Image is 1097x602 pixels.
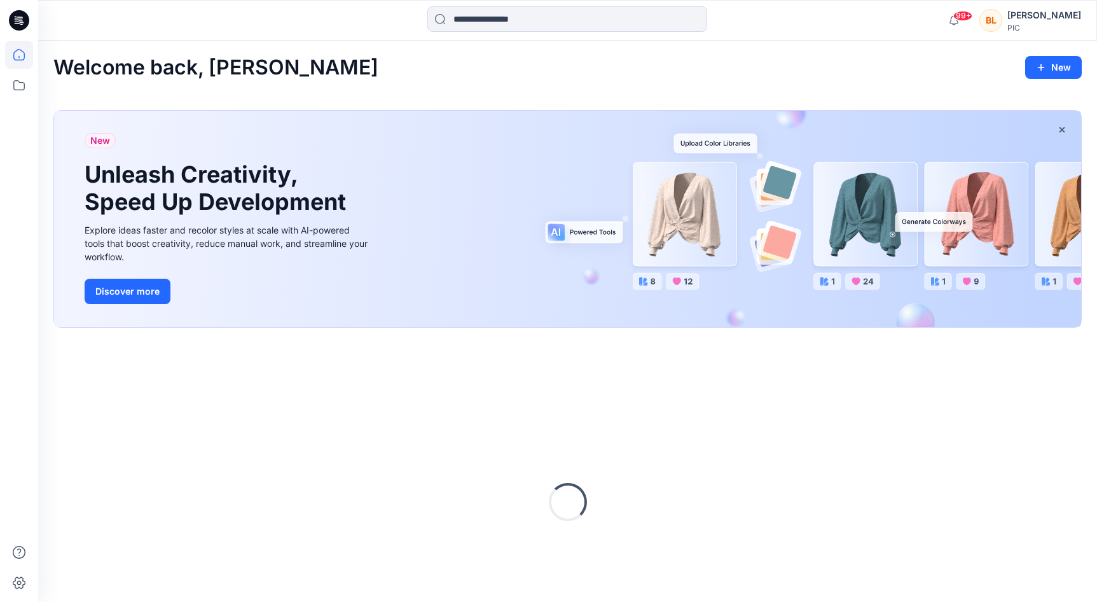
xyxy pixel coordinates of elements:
div: PIC [1007,23,1081,32]
span: 99+ [953,11,972,21]
button: Discover more [85,279,170,304]
a: Discover more [85,279,371,304]
span: New [90,133,110,148]
div: [PERSON_NAME] [1007,8,1081,23]
div: BL [979,9,1002,32]
h2: Welcome back, [PERSON_NAME] [53,56,378,80]
button: New [1025,56,1082,79]
div: Explore ideas faster and recolor styles at scale with AI-powered tools that boost creativity, red... [85,223,371,263]
h1: Unleash Creativity, Speed Up Development [85,161,352,216]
